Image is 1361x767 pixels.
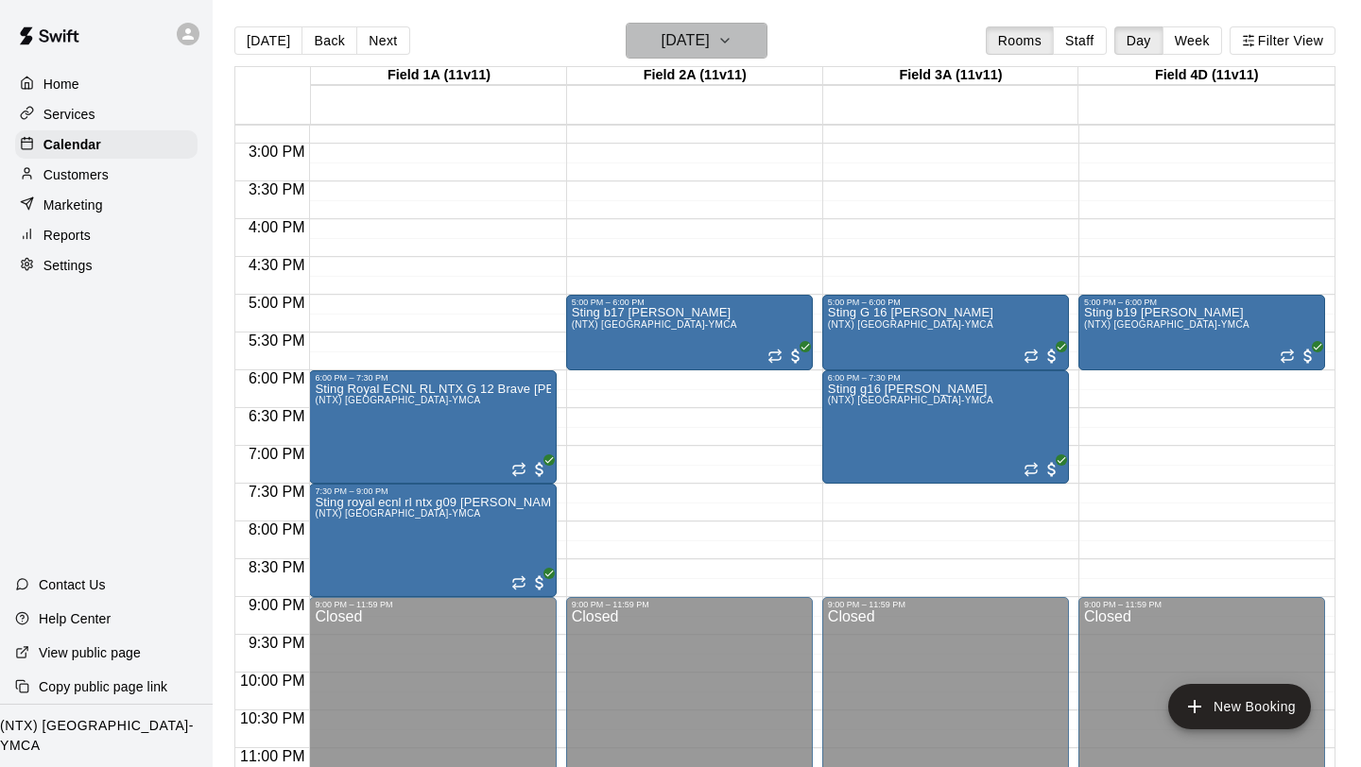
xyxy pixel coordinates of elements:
span: All customers have paid [530,460,549,479]
span: Recurring event [1024,462,1039,477]
div: Field 4D (11v11) [1078,67,1335,85]
span: (NTX) [GEOGRAPHIC_DATA]-YMCA [828,319,993,330]
div: 5:00 PM – 6:00 PM: (NTX) Flower Mound-YMCA [1078,295,1325,370]
span: 4:30 PM [244,257,310,273]
span: All customers have paid [1042,460,1061,479]
div: 5:00 PM – 6:00 PM [1084,298,1319,307]
p: Copy public page link [39,677,167,696]
a: Settings [15,251,198,280]
span: 7:30 PM [244,484,310,500]
div: Field 3A (11v11) [823,67,1079,85]
div: Field 1A (11v11) [311,67,567,85]
button: Filter View [1230,26,1335,55]
span: 9:30 PM [244,635,310,651]
button: Staff [1053,26,1107,55]
span: 11:00 PM [235,748,309,764]
button: Back [301,26,357,55]
p: View public page [39,643,141,662]
p: Calendar [43,135,101,154]
a: Reports [15,221,198,249]
span: 6:00 PM [244,370,310,386]
span: 5:30 PM [244,332,310,349]
span: 5:00 PM [244,295,310,311]
span: 4:00 PM [244,219,310,235]
p: Help Center [39,609,111,628]
span: Recurring event [767,349,783,364]
p: Contact Us [39,575,106,594]
a: Customers [15,161,198,189]
button: Day [1114,26,1163,55]
a: Marketing [15,191,198,219]
div: 7:30 PM – 9:00 PM: (NTX) Flower Mound-YMCA [309,484,556,597]
div: 7:30 PM – 9:00 PM [315,486,550,496]
span: 7:00 PM [244,446,310,462]
span: Recurring event [511,462,526,477]
p: Home [43,75,79,94]
p: Marketing [43,196,103,214]
p: Customers [43,165,109,184]
a: Calendar [15,130,198,159]
span: (NTX) [GEOGRAPHIC_DATA]-YMCA [572,319,737,330]
div: 5:00 PM – 6:00 PM: (NTX) Flower Mound-YMCA [822,295,1069,370]
span: 9:00 PM [244,597,310,613]
span: All customers have paid [1042,347,1061,366]
span: All customers have paid [1299,347,1318,366]
div: 9:00 PM – 11:59 PM [572,600,807,609]
div: 9:00 PM – 11:59 PM [315,600,550,609]
span: Recurring event [1024,349,1039,364]
span: 10:30 PM [235,710,309,726]
button: Rooms [986,26,1054,55]
span: (NTX) [GEOGRAPHIC_DATA]-YMCA [828,395,993,405]
span: 8:00 PM [244,521,310,537]
div: 6:00 PM – 7:30 PM: (NTX) Flower Mound-YMCA [822,370,1069,484]
span: All customers have paid [786,347,805,366]
span: 3:30 PM [244,181,310,197]
span: Recurring event [511,575,526,590]
span: 8:30 PM [244,559,310,575]
button: add [1168,684,1311,729]
span: (NTX) [GEOGRAPHIC_DATA]-YMCA [315,508,480,519]
div: 5:00 PM – 6:00 PM [828,298,1063,307]
p: Reports [43,226,91,245]
div: 9:00 PM – 11:59 PM [828,600,1063,609]
div: 5:00 PM – 6:00 PM [572,298,807,307]
span: (NTX) [GEOGRAPHIC_DATA]-YMCA [315,395,480,405]
div: 5:00 PM – 6:00 PM: (NTX) Flower Mound-YMCA [566,295,813,370]
span: All customers have paid [530,573,549,592]
p: Services [43,105,95,124]
a: Services [15,100,198,128]
a: Home [15,70,198,98]
div: Field 2A (11v11) [567,67,823,85]
button: [DATE] [234,26,302,55]
span: Recurring event [1280,349,1295,364]
div: 6:00 PM – 7:30 PM [315,373,550,383]
span: 3:00 PM [244,144,310,160]
button: Week [1163,26,1222,55]
span: 6:30 PM [244,408,310,424]
p: Settings [43,256,93,275]
div: 6:00 PM – 7:30 PM: (NTX) Flower Mound-YMCA [309,370,556,484]
span: 10:00 PM [235,673,309,689]
h6: [DATE] [662,27,710,54]
button: Next [356,26,409,55]
button: [DATE] [626,23,767,59]
div: 6:00 PM – 7:30 PM [828,373,1063,383]
span: (NTX) [GEOGRAPHIC_DATA]-YMCA [1084,319,1249,330]
div: 9:00 PM – 11:59 PM [1084,600,1319,609]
